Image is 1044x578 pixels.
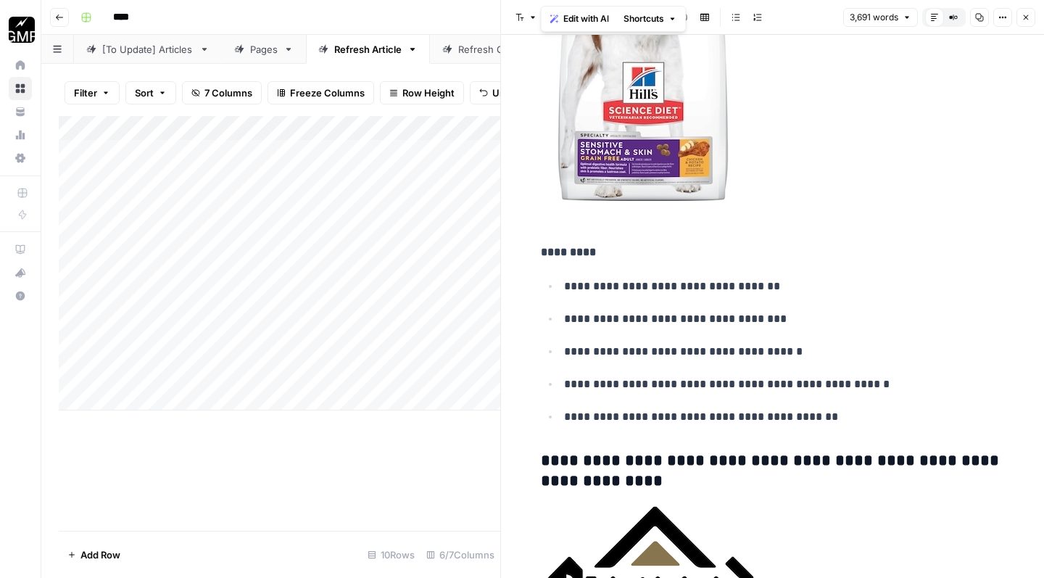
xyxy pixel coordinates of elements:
[492,86,517,100] span: Undo
[470,81,526,104] button: Undo
[59,543,129,566] button: Add Row
[250,42,278,57] div: Pages
[268,81,374,104] button: Freeze Columns
[9,77,32,100] a: Browse
[850,11,898,24] span: 3,691 words
[9,54,32,77] a: Home
[843,8,918,27] button: 3,691 words
[222,35,306,64] a: Pages
[290,86,365,100] span: Freeze Columns
[306,35,430,64] a: Refresh Article
[9,284,32,307] button: Help + Support
[563,12,609,25] span: Edit with AI
[9,146,32,170] a: Settings
[544,9,615,28] button: Edit with AI
[9,123,32,146] a: Usage
[9,261,32,284] button: What's new?
[182,81,262,104] button: 7 Columns
[125,81,176,104] button: Sort
[623,12,664,25] span: Shortcuts
[9,17,35,43] img: Growth Marketing Pro Logo
[9,262,31,284] div: What's new?
[204,86,252,100] span: 7 Columns
[135,86,154,100] span: Sort
[362,543,420,566] div: 10 Rows
[9,100,32,123] a: Your Data
[80,548,120,562] span: Add Row
[618,9,683,28] button: Shortcuts
[74,35,222,64] a: [To Update] Articles
[458,42,529,57] div: Refresh Outline
[430,35,557,64] a: Refresh Outline
[102,42,194,57] div: [To Update] Articles
[9,238,32,261] a: AirOps Academy
[334,42,402,57] div: Refresh Article
[74,86,97,100] span: Filter
[9,12,32,48] button: Workspace: Growth Marketing Pro
[65,81,120,104] button: Filter
[380,81,464,104] button: Row Height
[420,543,500,566] div: 6/7 Columns
[402,86,455,100] span: Row Height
